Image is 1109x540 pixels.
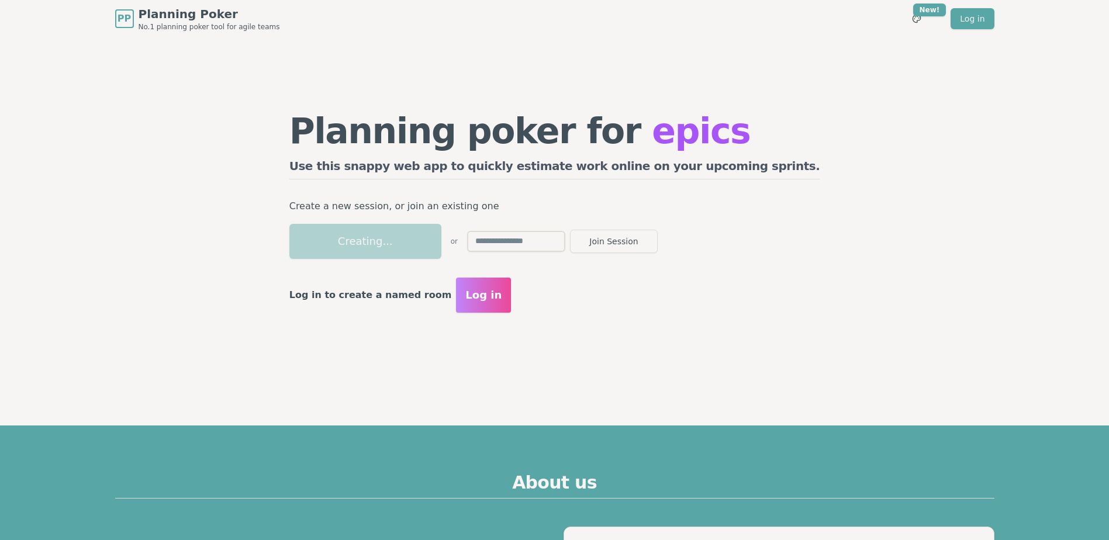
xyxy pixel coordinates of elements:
h2: Use this snappy web app to quickly estimate work online on your upcoming sprints. [289,158,820,179]
button: Join Session [570,230,658,253]
span: or [451,237,458,246]
a: PPPlanning PokerNo.1 planning poker tool for agile teams [115,6,280,32]
h2: About us [115,472,994,499]
button: New! [906,8,927,29]
button: Log in [456,278,511,313]
span: No.1 planning poker tool for agile teams [139,22,280,32]
p: Create a new session, or join an existing one [289,198,820,214]
span: Planning Poker [139,6,280,22]
div: New! [913,4,946,16]
a: Log in [951,8,994,29]
span: Log in [465,287,502,303]
p: Log in to create a named room [289,287,452,303]
span: PP [118,12,131,26]
span: epics [652,110,750,151]
h1: Planning poker for [289,113,820,148]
